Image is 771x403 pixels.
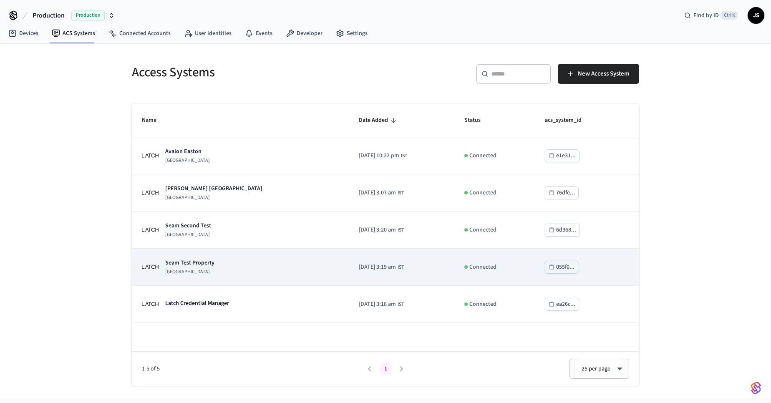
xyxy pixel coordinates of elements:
[398,264,404,271] span: IST
[469,151,496,160] p: Connected
[165,222,211,230] p: Seam Second Test
[142,296,159,312] img: Latch Building Logo
[142,365,362,373] span: 1-5 of 5
[165,194,262,201] p: [GEOGRAPHIC_DATA]
[359,226,404,234] div: Asia/Calcutta
[464,114,491,127] span: Status
[359,300,396,309] span: [DATE] 3:18 am
[359,151,407,160] div: Asia/Calcutta
[142,147,159,164] img: Latch Building Logo
[362,362,409,375] nav: pagination navigation
[359,226,396,234] span: [DATE] 3:20 am
[165,157,210,164] p: [GEOGRAPHIC_DATA]
[558,64,639,84] button: New Access System
[165,232,211,238] p: [GEOGRAPHIC_DATA]
[748,7,764,24] button: JS
[469,263,496,272] p: Connected
[556,151,576,161] div: e1e31...
[545,186,579,199] button: 76dfe...
[721,11,738,20] span: Ctrl K
[545,298,579,311] button: ea26c...
[469,189,496,197] p: Connected
[545,224,580,237] button: 6d368...
[33,10,65,20] span: Production
[545,261,578,274] button: 055f0...
[398,189,404,197] span: IST
[165,184,262,193] p: [PERSON_NAME] [GEOGRAPHIC_DATA]
[545,149,580,162] button: e1e31...
[142,259,159,275] img: Latch Building Logo
[142,114,167,127] span: Name
[556,299,575,310] div: ea26c...
[142,222,159,238] img: Latch Building Logo
[71,10,105,21] span: Production
[469,226,496,234] p: Connected
[359,263,404,272] div: Asia/Calcutta
[45,26,102,41] a: ACS Systems
[279,26,329,41] a: Developer
[359,151,399,160] span: [DATE] 10:22 pm
[359,263,396,272] span: [DATE] 3:19 am
[545,114,592,127] span: acs_system_id
[556,188,575,198] div: 76dfe...
[556,262,574,272] div: 055f0...
[165,259,214,267] p: Seam Test Property
[132,104,639,323] table: sticky table
[693,11,719,20] span: Find by ID
[578,68,629,79] span: New Access System
[329,26,374,41] a: Settings
[401,152,407,160] span: IST
[165,299,229,307] p: Latch Credential Manager
[238,26,279,41] a: Events
[359,300,404,309] div: Asia/Calcutta
[574,359,624,379] div: 25 per page
[359,189,404,197] div: Asia/Calcutta
[165,147,210,156] p: Avalon Easton
[748,8,763,23] span: JS
[469,300,496,309] p: Connected
[142,184,159,201] img: Latch Building Logo
[398,227,404,234] span: IST
[165,269,214,275] p: [GEOGRAPHIC_DATA]
[379,362,392,375] button: page 1
[359,114,399,127] span: Date Added
[102,26,177,41] a: Connected Accounts
[398,301,404,308] span: IST
[177,26,238,41] a: User Identities
[751,381,761,395] img: SeamLogoGradient.69752ec5.svg
[132,64,380,81] h5: Access Systems
[556,225,576,235] div: 6d368...
[2,26,45,41] a: Devices
[678,8,744,23] div: Find by IDCtrl K
[359,189,396,197] span: [DATE] 3:07 am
